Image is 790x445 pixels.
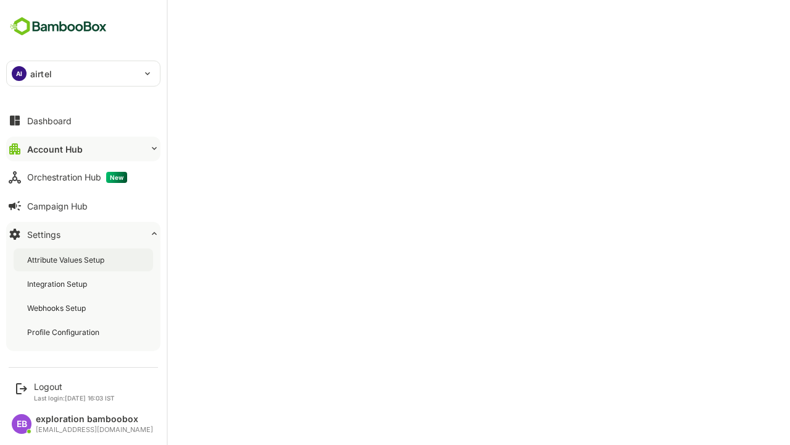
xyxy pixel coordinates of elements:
div: AI [12,66,27,81]
div: Attribute Values Setup [27,255,107,265]
div: Settings [27,229,60,240]
img: BambooboxFullLogoMark.5f36c76dfaba33ec1ec1367b70bb1252.svg [6,15,110,38]
button: Settings [6,222,160,247]
p: Last login: [DATE] 16:03 IST [34,394,115,402]
span: New [106,172,127,183]
div: EB [12,414,31,434]
div: Webhooks Setup [27,303,88,313]
div: [EMAIL_ADDRESS][DOMAIN_NAME] [36,426,153,434]
div: Account Hub [27,144,83,155]
p: airtel [30,67,52,80]
div: Integration Setup [27,279,89,289]
button: Dashboard [6,108,160,133]
div: exploration bamboobox [36,414,153,425]
button: Orchestration HubNew [6,165,160,190]
button: Campaign Hub [6,193,160,218]
div: Profile Configuration [27,327,102,337]
div: Logout [34,381,115,392]
div: AIairtel [7,61,160,86]
div: Campaign Hub [27,201,88,211]
button: Account Hub [6,137,160,161]
div: Dashboard [27,116,72,126]
div: Orchestration Hub [27,172,127,183]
